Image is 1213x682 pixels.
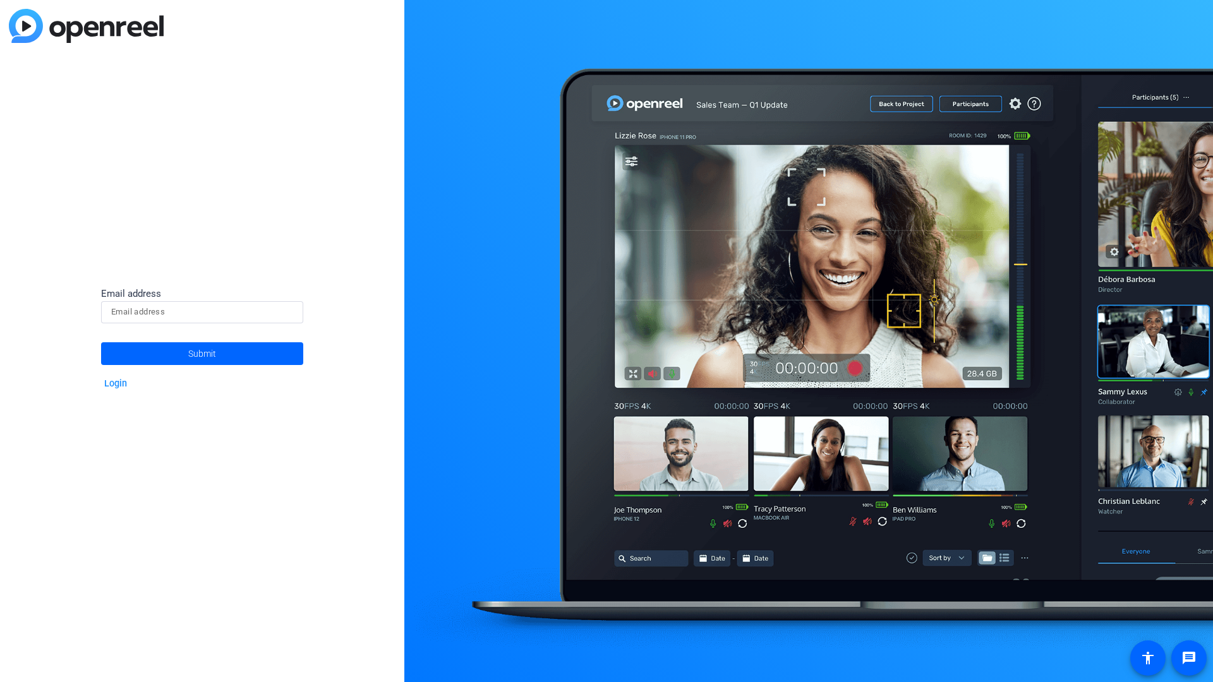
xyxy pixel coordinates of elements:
[9,9,164,43] img: blue-gradient.svg
[104,378,127,389] a: Login
[101,342,303,365] button: Submit
[188,338,216,369] span: Submit
[101,288,161,299] span: Email address
[1140,650,1156,666] mat-icon: accessibility
[1181,650,1197,666] mat-icon: message
[111,304,293,320] input: Email address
